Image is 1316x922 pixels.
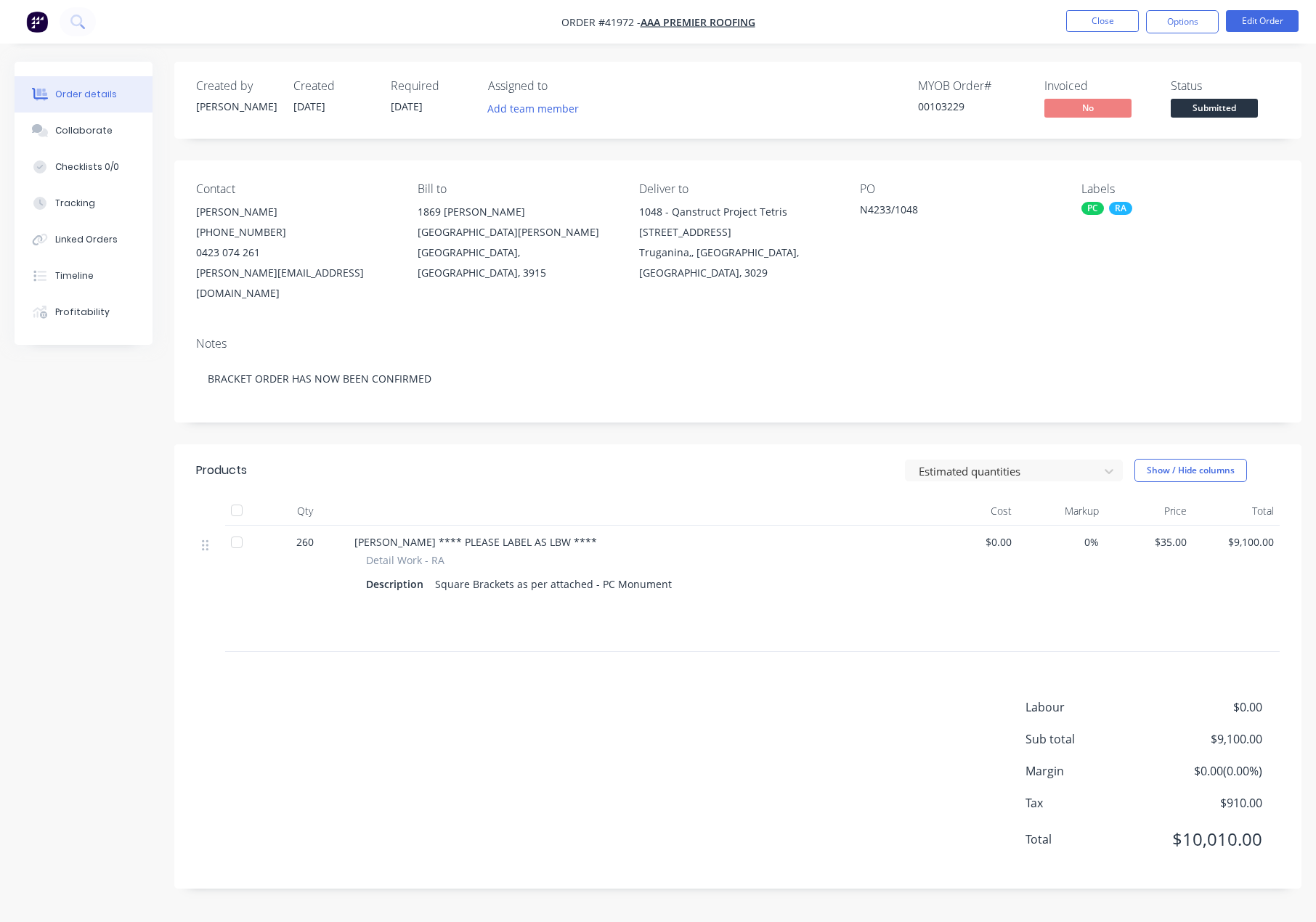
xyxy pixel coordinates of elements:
[561,15,641,29] span: Order #41972 -
[15,149,153,185] button: Checklists 0/0
[55,269,94,282] div: Timeline
[860,202,1041,222] div: N4233/1048
[196,222,394,242] div: [PHONE_NUMBER]
[1134,459,1247,482] button: Show / Hide columns
[1105,497,1193,526] div: Price
[418,182,616,196] div: Bill to
[1018,497,1105,526] div: Markup
[55,197,95,210] div: Tracking
[1066,10,1139,32] button: Close
[488,79,633,93] div: Assigned to
[26,11,48,33] img: Factory
[196,182,394,196] div: Contact
[418,202,616,283] div: 1869 [PERSON_NAME][GEOGRAPHIC_DATA][PERSON_NAME][GEOGRAPHIC_DATA], [GEOGRAPHIC_DATA], 3915
[639,182,837,196] div: Deliver to
[1155,698,1262,716] span: $0.00
[15,294,153,330] button: Profitability
[55,233,118,246] div: Linked Orders
[196,202,394,222] div: [PERSON_NAME]
[930,497,1018,526] div: Cost
[15,185,153,221] button: Tracking
[55,306,110,319] div: Profitability
[1226,10,1299,32] button: Edit Order
[1155,826,1262,852] span: $10,010.00
[418,202,616,222] div: 1869 [PERSON_NAME]
[1025,698,1155,716] span: Labour
[15,258,153,294] button: Timeline
[15,221,153,258] button: Linked Orders
[196,263,394,303] div: [PERSON_NAME][EMAIL_ADDRESS][DOMAIN_NAME]
[366,552,444,568] span: Detail Work - RA
[480,99,587,118] button: Add team member
[1171,99,1258,117] span: Submitted
[293,99,325,113] span: [DATE]
[15,113,153,149] button: Collaborate
[196,242,394,263] div: 0423 074 261
[196,99,276,114] div: [PERSON_NAME]
[196,356,1280,401] div: BRACKET ORDER HAS NOW BEEN CONFIRMED
[196,462,247,479] div: Products
[1044,99,1132,117] span: No
[1155,794,1262,812] span: $910.00
[639,202,837,283] div: 1048 - Qanstruct Project Tetris [STREET_ADDRESS]Truganina,, [GEOGRAPHIC_DATA], [GEOGRAPHIC_DATA],...
[1110,534,1187,550] span: $35.00
[354,535,597,549] span: [PERSON_NAME] **** PLEASE LABEL AS LBW ****
[391,79,471,93] div: Required
[1146,10,1219,33] button: Options
[55,124,113,137] div: Collaborate
[296,534,314,550] span: 260
[1081,182,1280,196] div: Labels
[1025,730,1155,748] span: Sub total
[55,88,117,101] div: Order details
[391,99,423,113] span: [DATE]
[860,182,1058,196] div: PO
[488,99,587,118] button: Add team member
[15,76,153,113] button: Order details
[1171,79,1280,93] div: Status
[1155,730,1262,748] span: $9,100.00
[1109,202,1132,215] div: RA
[293,79,373,93] div: Created
[1171,99,1258,121] button: Submitted
[429,574,678,595] div: Square Brackets as per attached - PC Monument
[1155,762,1262,780] span: $0.00 ( 0.00 %)
[55,160,119,174] div: Checklists 0/0
[918,99,1027,114] div: 00103229
[639,242,837,283] div: Truganina,, [GEOGRAPHIC_DATA], [GEOGRAPHIC_DATA], 3029
[639,202,837,242] div: 1048 - Qanstruct Project Tetris [STREET_ADDRESS]
[1023,534,1100,550] span: 0%
[196,79,276,93] div: Created by
[418,222,616,283] div: [GEOGRAPHIC_DATA][PERSON_NAME][GEOGRAPHIC_DATA], [GEOGRAPHIC_DATA], 3915
[1081,202,1104,215] div: PC
[1198,534,1275,550] span: $9,100.00
[196,337,1280,351] div: Notes
[366,574,429,595] div: Description
[196,202,394,303] div: [PERSON_NAME][PHONE_NUMBER]0423 074 261[PERSON_NAME][EMAIL_ADDRESS][DOMAIN_NAME]
[1025,762,1155,780] span: Margin
[935,534,1012,550] span: $0.00
[1025,831,1155,848] span: Total
[918,79,1027,93] div: MYOB Order #
[1193,497,1280,526] div: Total
[261,497,349,526] div: Qty
[1025,794,1155,812] span: Tax
[1044,79,1153,93] div: Invoiced
[641,15,755,29] a: AAA Premier Roofing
